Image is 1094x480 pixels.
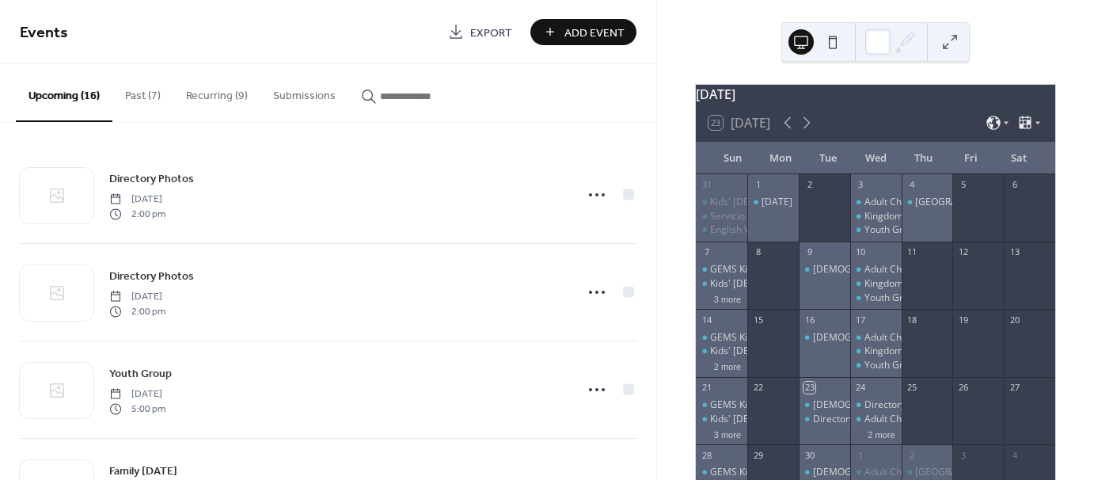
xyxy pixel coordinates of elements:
div: 10 [855,246,867,258]
div: Kids' Church [696,345,747,358]
div: Sun [708,143,756,174]
div: Thu [899,143,947,174]
div: Kingdom Women [864,345,940,358]
div: 19 [957,314,969,326]
div: Kids' Church [696,196,747,209]
div: Adult Choir Practice [864,263,952,276]
div: Bible Study with Lance [799,466,850,479]
div: 8 [752,246,764,258]
div: Labor Day [747,196,799,209]
div: Kingdom Women [850,277,902,291]
div: GEMS Kids' Choir [710,331,786,345]
div: 3 [855,179,867,191]
div: Sat [995,143,1043,174]
div: 24 [855,382,867,394]
div: [DATE] [762,196,792,209]
div: 20 [1009,314,1020,326]
div: 16 [803,314,815,326]
div: 2 [803,179,815,191]
div: Tue [804,143,852,174]
div: GEMS Kids' Choir [696,398,747,412]
div: Bible Study with Lance [799,398,850,412]
div: [DEMOGRAPHIC_DATA] Study with [PERSON_NAME] [813,466,1042,479]
div: Wed [852,143,899,174]
div: 9 [803,246,815,258]
div: Kids' [DEMOGRAPHIC_DATA] [710,277,838,291]
div: Youth Group & Kids' Class [850,359,902,372]
button: 2 more [708,359,747,372]
div: Adult Choir Practice [850,331,902,345]
div: 11 [906,246,918,258]
div: GEMS Kids' Choir [710,466,786,479]
div: 1 [752,179,764,191]
div: Kingdom Women [864,277,940,291]
div: 25 [906,382,918,394]
div: 31 [701,179,712,191]
span: 2:00 pm [109,304,165,318]
div: Adult Choir Practice [864,466,952,479]
div: 23 [803,382,815,394]
div: [GEOGRAPHIC_DATA] [915,196,1011,209]
div: Bible Study with Lance [799,331,850,345]
div: English Worship [710,223,781,237]
a: Directory Photos [109,267,194,285]
div: Directory Photos [864,398,938,412]
div: GEMS Kids' Choir [696,331,747,345]
div: [GEOGRAPHIC_DATA] [915,466,1011,479]
div: 29 [752,449,764,461]
span: Events [20,17,68,48]
div: [DEMOGRAPHIC_DATA] Study with [PERSON_NAME] [813,398,1042,412]
div: 3 [957,449,969,461]
div: 5 [957,179,969,191]
div: 14 [701,314,712,326]
div: 27 [1009,382,1020,394]
button: Recurring (9) [173,64,260,120]
div: Mon [756,143,803,174]
div: 30 [803,449,815,461]
div: 13 [1009,246,1020,258]
div: Adult Choir Practice [850,196,902,209]
div: Youth Group & Kids' Class [850,223,902,237]
button: 3 more [708,291,747,305]
div: 18 [906,314,918,326]
div: Servicio de Adoración [696,210,747,223]
div: GEMS Kids' Choir [710,398,786,412]
div: Kids' [DEMOGRAPHIC_DATA] [710,196,838,209]
div: Kids' [DEMOGRAPHIC_DATA] [710,345,838,358]
div: 28 [701,449,712,461]
div: Kingdom Women [850,210,902,223]
div: 4 [906,179,918,191]
div: Directory Photos [799,413,850,426]
button: 3 more [708,427,747,440]
div: 2 [906,449,918,461]
div: 21 [701,382,712,394]
div: Kingdom Women [850,345,902,358]
span: [DATE] [109,387,165,402]
span: 5:00 pm [109,402,165,416]
div: Kids' [DEMOGRAPHIC_DATA] [710,413,838,426]
div: GEMS Kids' Choir [710,263,786,276]
div: Fri [947,143,994,174]
div: West Brownsville Garden Club [902,466,953,479]
a: Export [436,19,524,45]
div: 7 [701,246,712,258]
div: Kids' Church [696,413,747,426]
div: 17 [855,314,867,326]
a: Add Event [530,19,636,45]
div: Adult Choir Practice [864,331,952,345]
div: 6 [1009,179,1020,191]
div: Kingdom Women [864,210,940,223]
button: Upcoming (16) [16,64,112,122]
div: Adult Choir Practice [850,263,902,276]
div: Adult Choir Practice [864,413,952,426]
div: Kids' Church [696,277,747,291]
span: Add Event [564,25,625,41]
button: Past (7) [112,64,173,120]
a: Youth Group [109,364,172,383]
div: Youth Group & Kids' Class [864,359,978,372]
span: Youth Group [109,366,172,383]
div: Adult Choir Practice [850,413,902,426]
span: Directory Photos [109,269,194,285]
div: 26 [957,382,969,394]
div: 1 [855,449,867,461]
